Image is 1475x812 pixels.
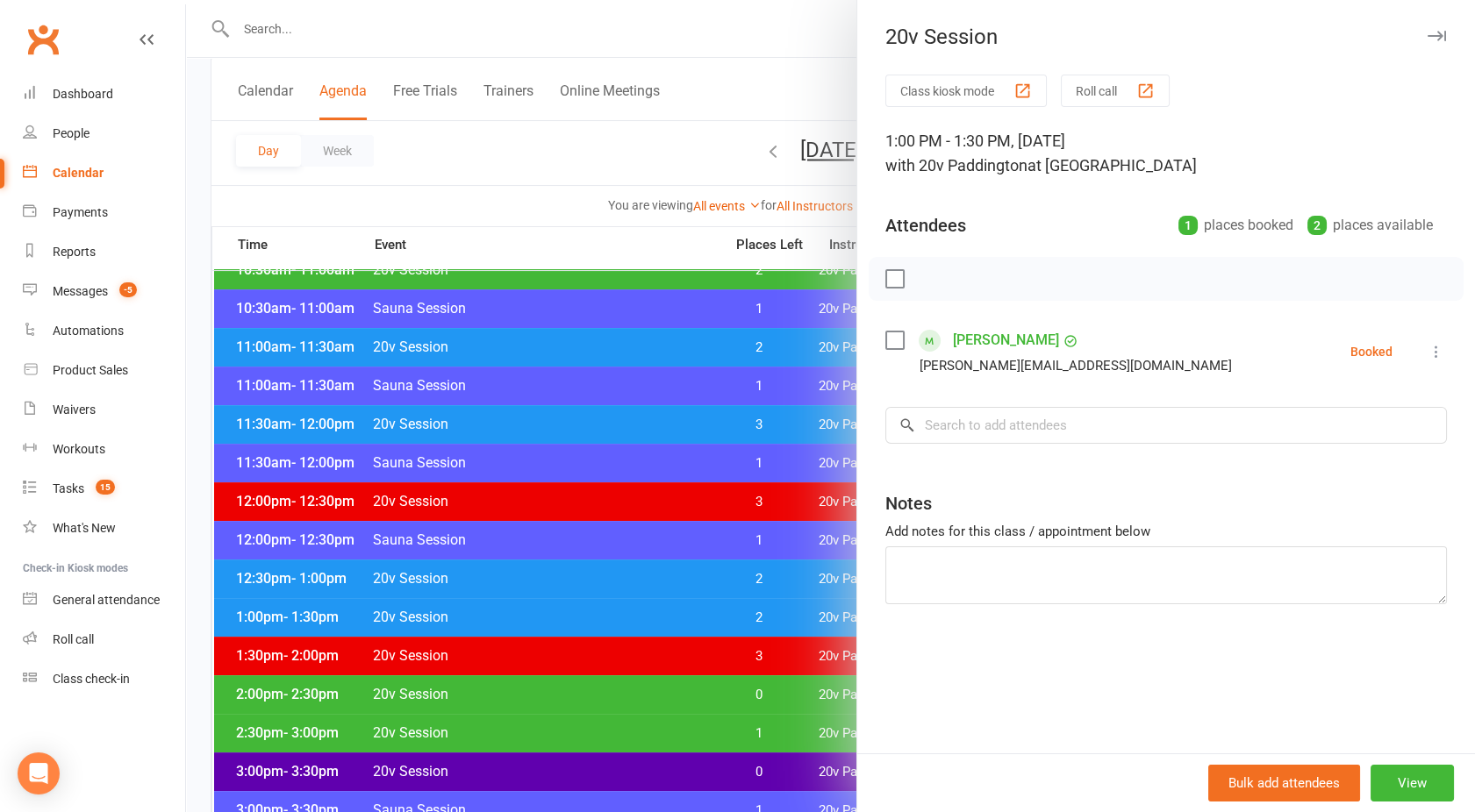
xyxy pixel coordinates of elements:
[23,469,185,509] a: Tasks 15
[96,480,115,495] span: 15
[53,126,90,140] div: People
[53,284,108,298] div: Messages
[23,351,185,390] a: Product Sales
[23,659,185,699] a: Class kiosk mode
[857,25,1475,49] div: 20v Session
[23,272,185,311] a: Messages -5
[1371,765,1454,801] button: View
[53,481,84,495] div: Tasks
[21,18,65,61] a: Clubworx
[23,193,185,232] a: Payments
[23,114,185,153] a: People
[953,326,1059,354] a: [PERSON_NAME]
[53,245,96,259] div: Reports
[1208,765,1360,801] button: Bulk add attendees
[23,430,185,469] a: Workouts
[23,232,185,272] a: Reports
[53,166,104,180] div: Calendar
[23,620,185,659] a: Roll call
[119,282,137,297] span: -5
[885,75,1047,107] button: Class kiosk mode
[1178,213,1293,238] div: places booked
[1027,156,1197,175] span: at [GEOGRAPHIC_DATA]
[1061,75,1170,107] button: Roll call
[23,153,185,193] a: Calendar
[885,213,966,238] div: Attendees
[23,581,185,620] a: General attendance kiosk mode
[53,632,94,646] div: Roll call
[23,311,185,351] a: Automations
[885,407,1447,444] input: Search to add attendees
[53,205,108,219] div: Payments
[53,442,105,456] div: Workouts
[23,75,185,114] a: Dashboard
[885,129,1447,178] div: 1:00 PM - 1:30 PM, [DATE]
[885,156,1027,175] span: with 20v Paddington
[18,752,60,794] div: Open Intercom Messenger
[885,521,1447,542] div: Add notes for this class / appointment below
[53,363,128,377] div: Product Sales
[53,87,113,101] div: Dashboard
[920,354,1232,377] div: [PERSON_NAME][EMAIL_ADDRESS][DOMAIN_NAME]
[53,672,130,686] div: Class check-in
[1178,216,1198,235] div: 1
[23,390,185,430] a: Waivers
[1307,213,1433,238] div: places available
[885,491,932,516] div: Notes
[1307,216,1327,235] div: 2
[53,593,160,607] div: General attendance
[53,324,124,338] div: Automations
[23,509,185,548] a: What's New
[1350,345,1393,358] div: Booked
[53,402,96,417] div: Waivers
[53,521,116,535] div: What's New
